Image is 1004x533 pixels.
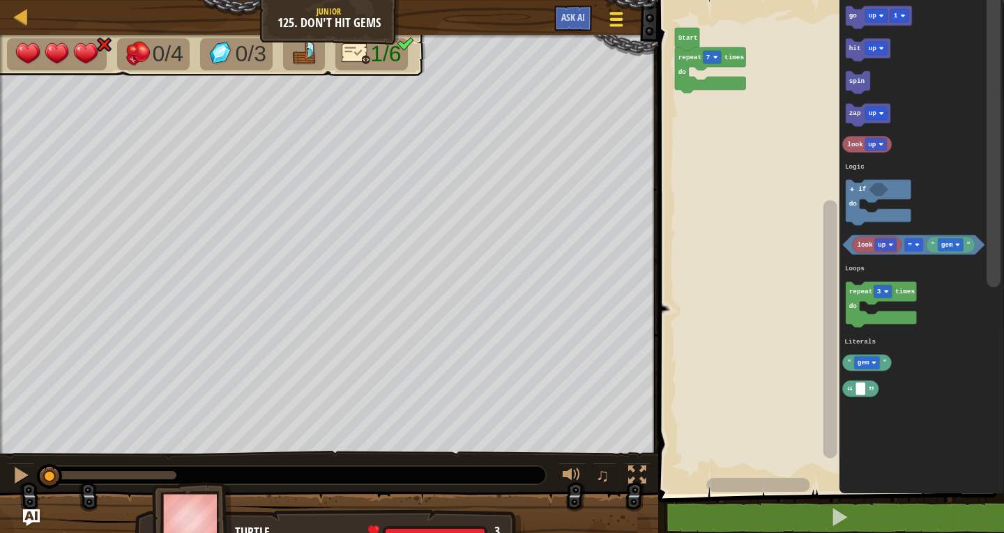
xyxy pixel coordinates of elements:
span: 0/3 [235,41,266,66]
text: " [847,360,851,367]
text: = [908,241,912,249]
text: " [883,360,887,367]
text: do [678,68,687,76]
text: zap [849,109,861,117]
text: Start [678,34,698,42]
text: times [895,288,915,295]
text: " [931,241,936,249]
button: ♫ [593,463,616,491]
text: gem [941,241,953,249]
button: Adjust volume [558,463,586,491]
span: 1/6 [370,41,401,66]
text: look [847,141,863,148]
li: Your hero must survive. [7,38,107,70]
text: gem [858,360,869,367]
span: Ask AI [561,10,585,24]
text: spin [849,77,865,85]
text: 7 [706,54,710,61]
li: Only 4 lines of code [335,38,408,70]
text: Loops [845,265,865,273]
text: up [869,12,877,20]
text: times [724,54,744,61]
text: Logic [845,163,865,171]
text: if [858,186,867,194]
text: do [849,201,858,208]
text: up [869,45,877,52]
text: look [857,241,873,249]
text: up [869,109,877,117]
li: Defeat the enemies. [117,38,190,70]
button: Toggle fullscreen [623,463,651,491]
text: repeat [849,288,873,295]
button: Show game menu [598,5,635,39]
text: up [868,141,876,148]
text: " [966,241,971,249]
li: Go to the raft. [283,38,325,70]
text: Literals [844,338,876,346]
span: ♫ [595,465,609,486]
button: Ask AI [23,509,40,526]
text: 1 [894,12,898,20]
text: up [878,241,886,249]
text: repeat [678,54,702,61]
text: go [849,12,858,20]
span: 0/4 [152,41,183,66]
button: Ask AI [554,6,592,31]
text: do [849,303,858,311]
button: Ctrl + P: Pause [7,463,35,491]
li: Collect the gems. [200,38,273,70]
text: 3 [877,288,881,295]
text: hit [849,45,861,52]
